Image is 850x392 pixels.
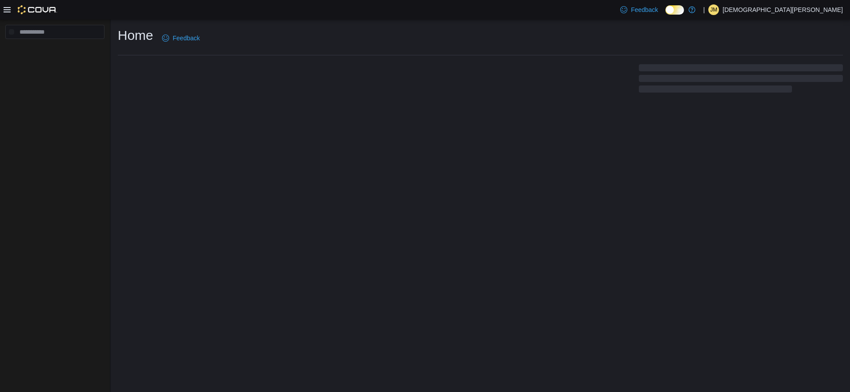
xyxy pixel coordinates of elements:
span: JM [710,4,717,15]
a: Feedback [158,29,203,47]
span: Feedback [173,34,200,43]
div: Jaina Macdonald [708,4,719,15]
h1: Home [118,27,153,44]
span: Loading [639,66,843,94]
a: Feedback [617,1,661,19]
nav: Complex example [5,41,104,62]
img: Cova [18,5,57,14]
input: Dark Mode [665,5,684,15]
p: | [703,4,705,15]
span: Feedback [631,5,658,14]
p: [DEMOGRAPHIC_DATA][PERSON_NAME] [722,4,843,15]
